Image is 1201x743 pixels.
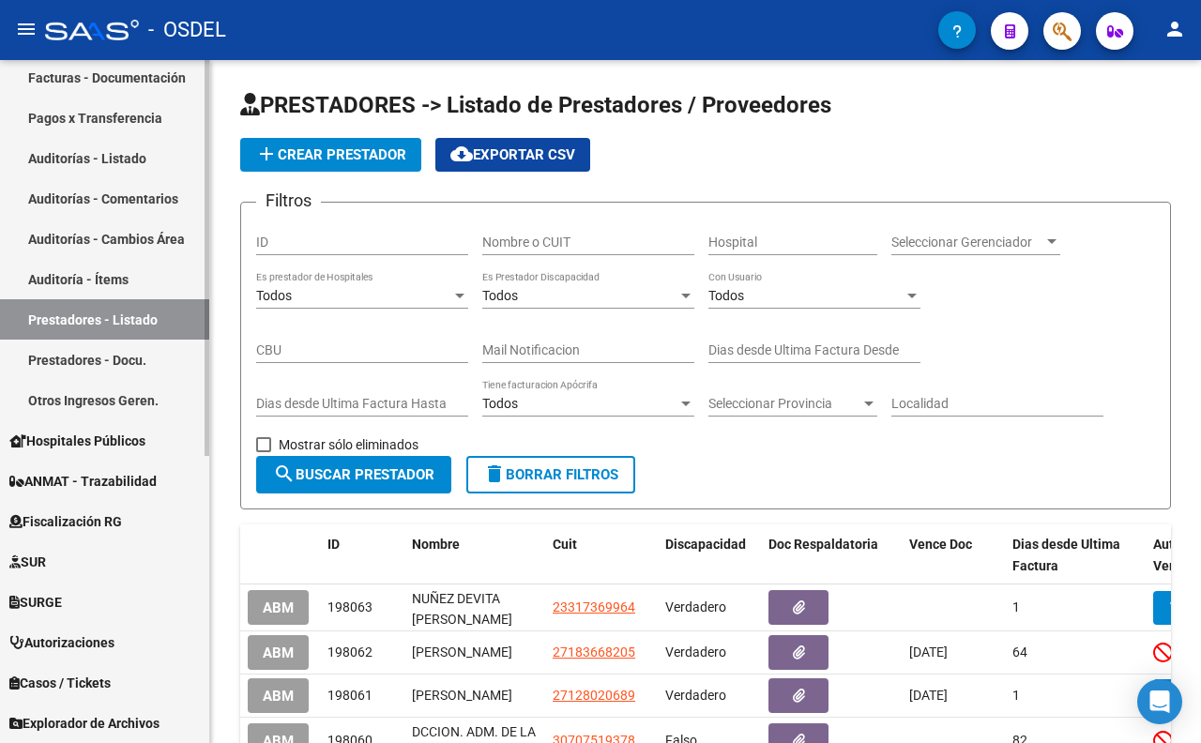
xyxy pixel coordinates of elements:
[482,288,518,303] span: Todos
[263,599,294,616] span: ABM
[256,188,321,214] h3: Filtros
[553,688,635,703] span: 27128020689
[909,688,948,703] span: [DATE]
[658,524,761,586] datatable-header-cell: Discapacidad
[665,688,726,703] span: Verdadero
[1012,537,1120,573] span: Dias desde Ultima Factura
[9,632,114,653] span: Autorizaciones
[902,524,1005,586] datatable-header-cell: Vence Doc
[553,644,635,660] span: 27183668205
[1005,524,1146,586] datatable-header-cell: Dias desde Ultima Factura
[553,537,577,552] span: Cuit
[9,511,122,532] span: Fiscalización RG
[240,138,421,172] button: Crear Prestador
[9,552,46,572] span: SUR
[248,635,309,670] button: ABM
[279,433,418,456] span: Mostrar sólo eliminados
[909,644,948,660] span: [DATE]
[450,146,575,163] span: Exportar CSV
[708,396,860,412] span: Seleccionar Provincia
[273,462,296,485] mat-icon: search
[761,524,902,586] datatable-header-cell: Doc Respaldatoria
[248,590,309,625] button: ABM
[256,288,292,303] span: Todos
[273,466,434,483] span: Buscar Prestador
[9,592,62,613] span: SURGE
[450,143,473,165] mat-icon: cloud_download
[708,288,744,303] span: Todos
[255,143,278,165] mat-icon: add
[248,678,309,713] button: ABM
[1012,644,1027,660] span: 64
[483,462,506,485] mat-icon: delete
[148,9,226,51] span: - OSDEL
[1012,599,1020,614] span: 1
[483,466,618,483] span: Borrar Filtros
[768,537,878,552] span: Doc Respaldatoria
[553,599,635,614] span: 23317369964
[412,537,460,552] span: Nombre
[665,537,746,552] span: Discapacidad
[412,642,538,663] div: [PERSON_NAME]
[9,431,145,451] span: Hospitales Públicos
[665,644,726,660] span: Verdadero
[412,588,538,628] div: NUÑEZ DEVITA [PERSON_NAME]
[482,396,518,411] span: Todos
[435,138,590,172] button: Exportar CSV
[9,471,157,492] span: ANMAT - Trazabilidad
[1012,688,1020,703] span: 1
[1170,599,1196,616] span: VER
[327,537,340,552] span: ID
[255,146,406,163] span: Crear Prestador
[320,524,404,586] datatable-header-cell: ID
[256,456,451,493] button: Buscar Prestador
[891,235,1043,250] span: Seleccionar Gerenciador
[466,456,635,493] button: Borrar Filtros
[665,599,726,614] span: Verdadero
[327,688,372,703] span: 198061
[240,92,831,118] span: PRESTADORES -> Listado de Prestadores / Proveedores
[1163,18,1186,40] mat-icon: person
[545,524,658,586] datatable-header-cell: Cuit
[15,18,38,40] mat-icon: menu
[327,644,372,660] span: 198062
[263,644,294,661] span: ABM
[1137,679,1182,724] div: Open Intercom Messenger
[412,685,538,706] div: [PERSON_NAME]
[404,524,545,586] datatable-header-cell: Nombre
[263,688,294,705] span: ABM
[327,599,372,614] span: 198063
[9,713,160,734] span: Explorador de Archivos
[9,673,111,693] span: Casos / Tickets
[909,537,972,552] span: Vence Doc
